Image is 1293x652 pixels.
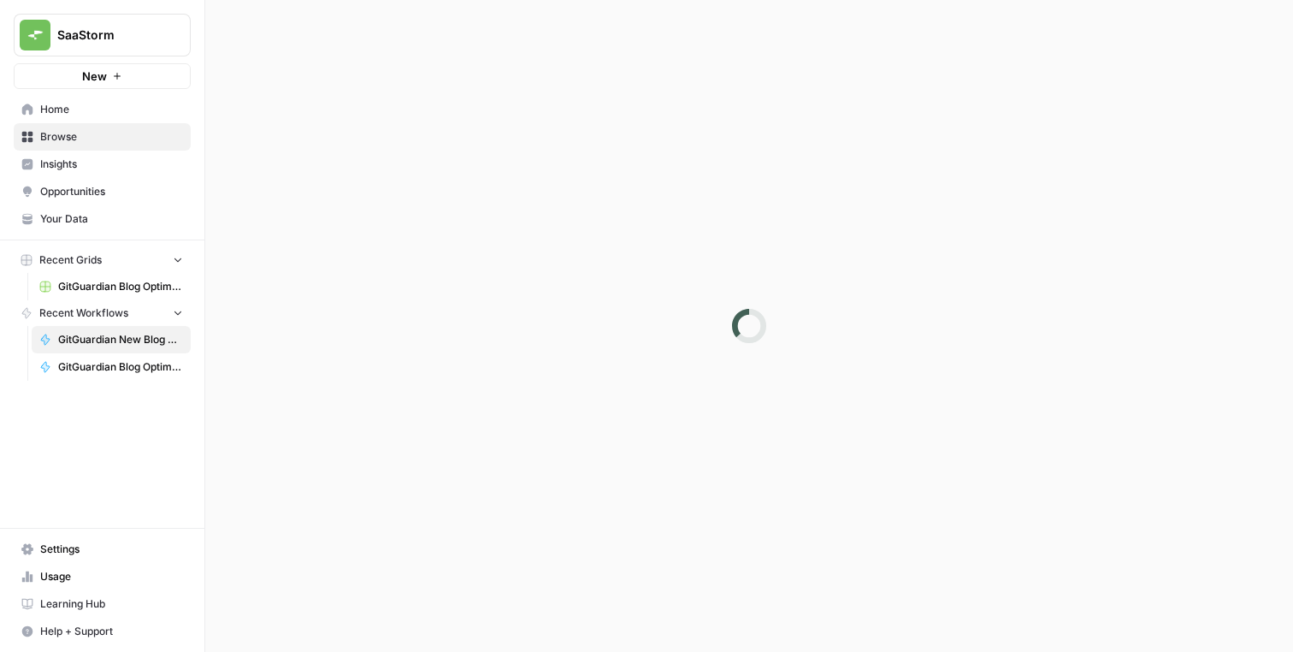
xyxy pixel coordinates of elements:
[14,563,191,590] a: Usage
[39,305,128,321] span: Recent Workflows
[14,151,191,178] a: Insights
[58,279,183,294] span: GitGuardian Blog Optimisation
[14,536,191,563] a: Settings
[14,590,191,618] a: Learning Hub
[32,326,191,353] a: GitGuardian New Blog Content Workflow
[20,20,50,50] img: SaaStorm Logo
[58,359,183,375] span: GitGuardian Blog Optimisation Workflow
[40,596,183,612] span: Learning Hub
[57,27,161,44] span: SaaStorm
[32,353,191,381] a: GitGuardian Blog Optimisation Workflow
[40,542,183,557] span: Settings
[14,178,191,205] a: Opportunities
[14,618,191,645] button: Help + Support
[32,273,191,300] a: GitGuardian Blog Optimisation
[40,211,183,227] span: Your Data
[58,332,183,347] span: GitGuardian New Blog Content Workflow
[40,157,183,172] span: Insights
[82,68,107,85] span: New
[14,63,191,89] button: New
[14,123,191,151] a: Browse
[14,14,191,56] button: Workspace: SaaStorm
[40,624,183,639] span: Help + Support
[40,184,183,199] span: Opportunities
[14,300,191,326] button: Recent Workflows
[40,102,183,117] span: Home
[14,205,191,233] a: Your Data
[14,247,191,273] button: Recent Grids
[40,129,183,145] span: Browse
[39,252,102,268] span: Recent Grids
[40,569,183,584] span: Usage
[14,96,191,123] a: Home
